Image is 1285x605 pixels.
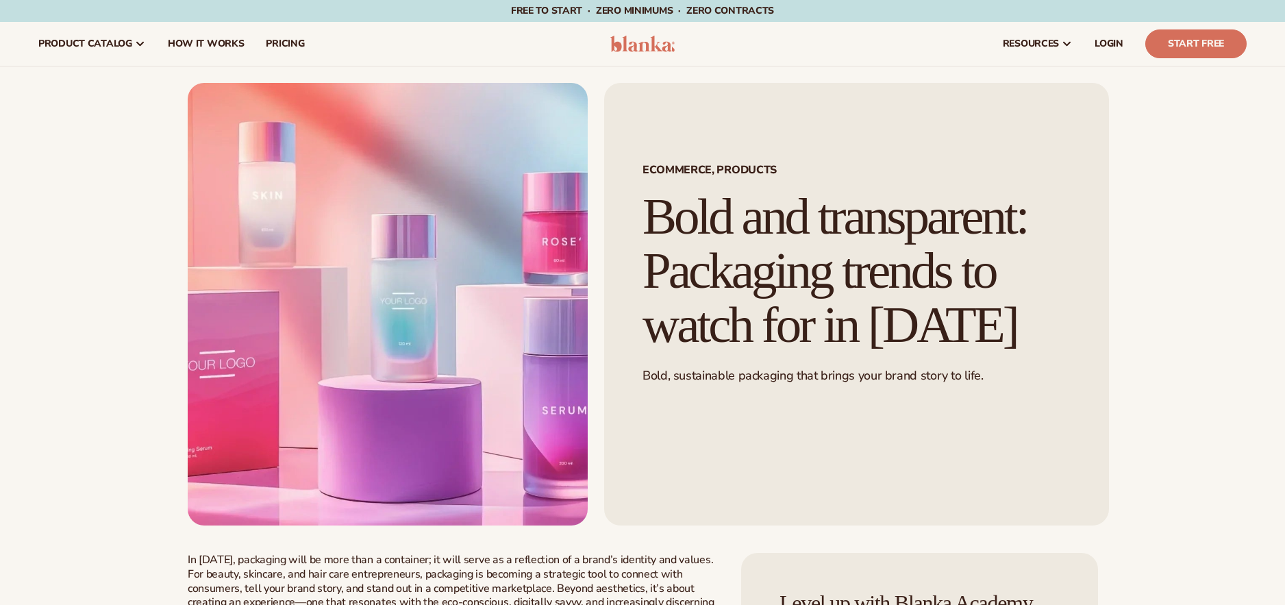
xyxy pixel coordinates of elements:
img: logo [610,36,675,52]
img: A group of private label skincare and cosmetic products with vibrant coloured packaging [188,83,588,526]
p: Bold, sustainable packaging that brings your brand story to life. [642,368,1071,384]
span: product catalog [38,38,132,49]
a: product catalog [27,22,157,66]
a: Start Free [1145,29,1247,58]
span: LOGIN [1095,38,1123,49]
span: Free to start · ZERO minimums · ZERO contracts [511,4,774,17]
a: pricing [255,22,315,66]
a: resources [992,22,1084,66]
h1: Bold and transparent: Packaging trends to watch for in [DATE] [642,190,1071,351]
span: resources [1003,38,1059,49]
span: Ecommerce, Products [642,164,1071,175]
a: LOGIN [1084,22,1134,66]
a: How It Works [157,22,255,66]
span: pricing [266,38,304,49]
span: How It Works [168,38,245,49]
